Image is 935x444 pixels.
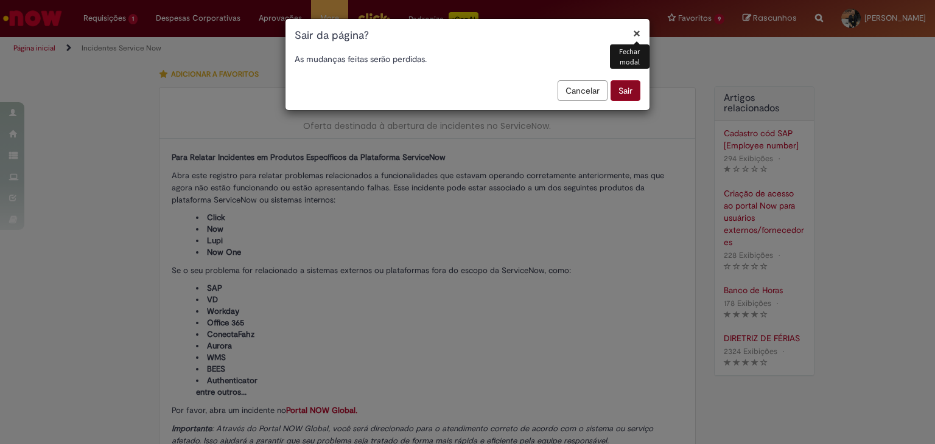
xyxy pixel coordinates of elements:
[610,44,650,69] div: Fechar modal
[295,28,640,44] h1: Sair da página?
[633,27,640,40] button: Fechar modal
[558,80,608,101] button: Cancelar
[295,53,640,65] p: As mudanças feitas serão perdidas.
[611,80,640,101] button: Sair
